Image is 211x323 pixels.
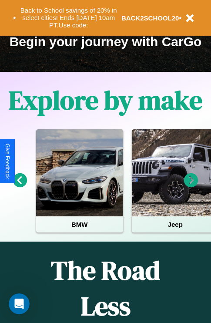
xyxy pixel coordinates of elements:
iframe: Intercom live chat [9,293,30,314]
b: BACK2SCHOOL20 [121,14,179,22]
h4: BMW [36,216,123,232]
button: Back to School savings of 20% in select cities! Ends [DATE] 10am PT.Use code: [16,4,121,31]
div: Give Feedback [4,144,10,179]
h1: Explore by make [9,82,202,118]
